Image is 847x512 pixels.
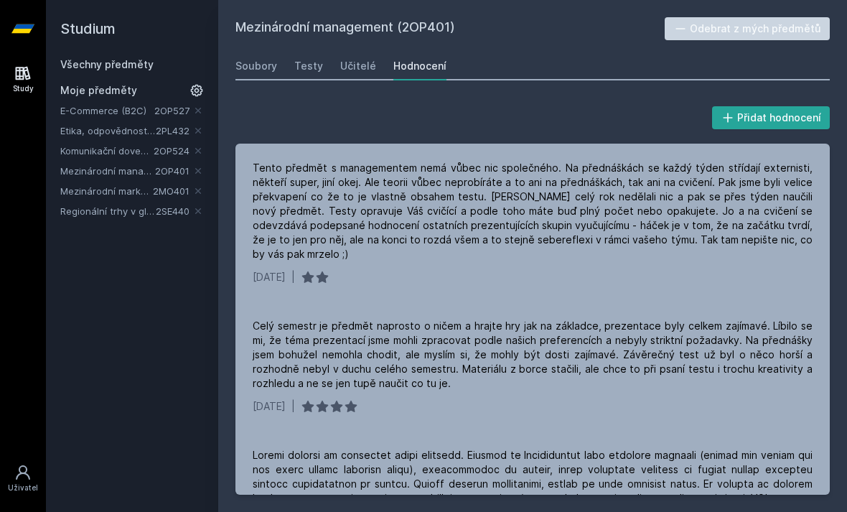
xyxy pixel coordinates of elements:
[60,124,156,138] a: Etika, odpovědnost a udržitelnost v moderní společnosti
[155,165,189,177] a: 2OP401
[294,59,323,73] div: Testy
[235,59,277,73] div: Soubory
[340,59,376,73] div: Učitelé
[60,164,155,178] a: Mezinárodní management
[235,52,277,80] a: Soubory
[340,52,376,80] a: Učitelé
[294,52,323,80] a: Testy
[154,145,189,157] a: 2OP524
[60,83,137,98] span: Moje předměty
[3,457,43,501] a: Uživatel
[13,83,34,94] div: Study
[712,106,830,129] button: Přidat hodnocení
[393,52,446,80] a: Hodnocení
[156,205,189,217] a: 2SE440
[8,483,38,493] div: Uživatel
[60,58,154,70] a: Všechny předměty
[235,17,665,40] h2: Mezinárodní management (2OP401)
[156,125,189,136] a: 2PL432
[393,59,446,73] div: Hodnocení
[291,270,295,284] div: |
[253,161,813,261] div: Tento předmět s managementem nemá vůbec nic společného. Na přednáškách se každý týden střídají ex...
[60,103,154,118] a: E-Commerce (B2C)
[253,270,286,284] div: [DATE]
[253,319,813,391] div: Celý semestr je předmět naprosto o ničem a hrajte hry jak na základce, prezentace byly celkem zaj...
[60,144,154,158] a: Komunikační dovednosti manažera
[253,399,286,414] div: [DATE]
[154,105,189,116] a: 2OP527
[153,185,189,197] a: 2MO401
[60,204,156,218] a: Regionální trhy v globální perspektivě
[291,399,295,414] div: |
[60,184,153,198] a: Mezinárodní marketing
[665,17,830,40] button: Odebrat z mých předmětů
[3,57,43,101] a: Study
